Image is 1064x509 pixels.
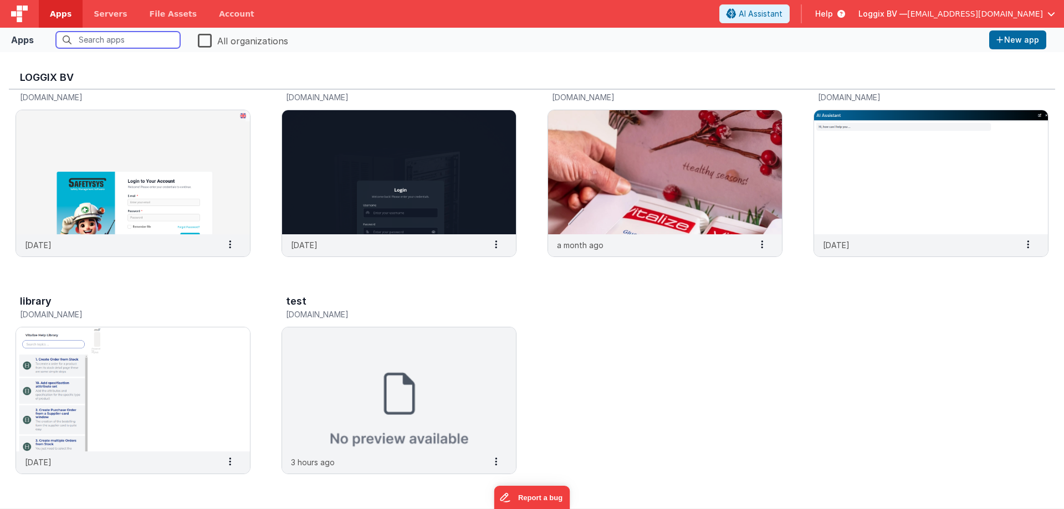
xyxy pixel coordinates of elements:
span: Loggix BV — [858,8,907,19]
div: Apps [11,33,34,47]
p: [DATE] [291,239,318,251]
button: AI Assistant [719,4,790,23]
span: [EMAIL_ADDRESS][DOMAIN_NAME] [907,8,1043,19]
h5: [DOMAIN_NAME] [552,93,755,101]
label: All organizations [198,32,288,48]
h5: [DOMAIN_NAME] [818,93,1021,101]
p: 3 hours ago [291,456,335,468]
h3: test [286,296,306,307]
p: [DATE] [823,239,850,251]
span: Servers [94,8,127,19]
iframe: Marker.io feedback button [494,486,570,509]
input: Search apps [56,32,180,48]
h5: [DOMAIN_NAME] [286,310,489,318]
p: [DATE] [25,456,52,468]
h3: library [20,296,52,307]
h5: [DOMAIN_NAME] [286,93,489,101]
h3: Loggix BV [20,72,1044,83]
span: File Assets [150,8,197,19]
button: New app [989,30,1046,49]
button: Loggix BV — [EMAIL_ADDRESS][DOMAIN_NAME] [858,8,1055,19]
span: Help [815,8,833,19]
span: Apps [50,8,71,19]
span: AI Assistant [739,8,782,19]
h5: [DOMAIN_NAME] [20,310,223,318]
h5: [DOMAIN_NAME] [20,93,223,101]
p: a month ago [557,239,603,251]
p: [DATE] [25,239,52,251]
